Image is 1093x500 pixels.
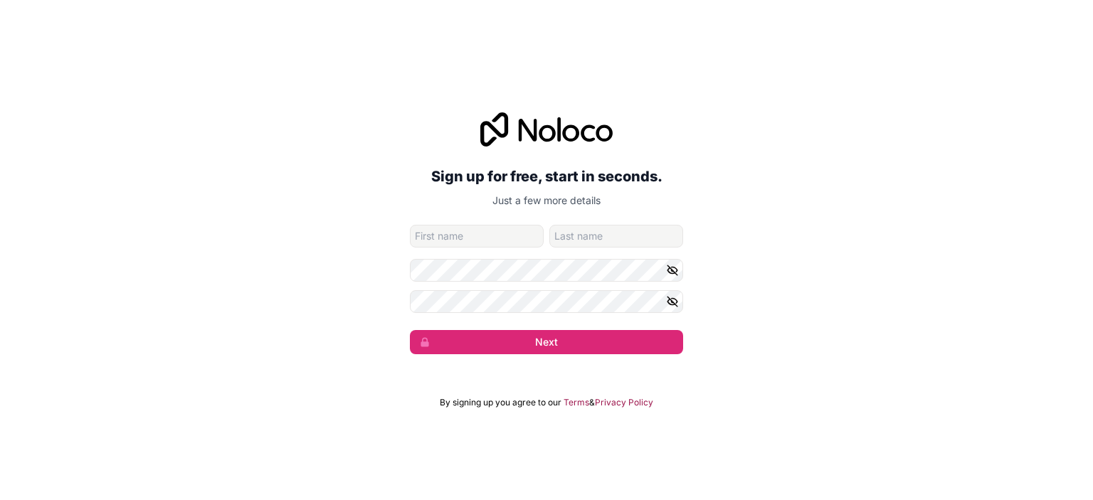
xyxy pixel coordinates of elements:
p: Just a few more details [410,193,683,208]
input: given-name [410,225,544,248]
button: Next [410,330,683,354]
h2: Sign up for free, start in seconds. [410,164,683,189]
a: Terms [564,397,589,408]
input: Confirm password [410,290,683,313]
span: By signing up you agree to our [440,397,561,408]
input: family-name [549,225,683,248]
a: Privacy Policy [595,397,653,408]
input: Password [410,259,683,282]
span: & [589,397,595,408]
